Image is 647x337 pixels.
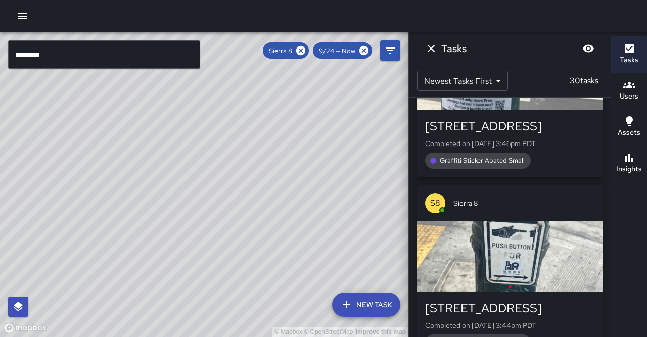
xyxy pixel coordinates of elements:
[380,40,400,61] button: Filters
[332,293,400,317] button: New Task
[430,197,440,209] p: S8
[620,91,638,102] h6: Users
[313,42,372,59] div: 9/24 — Now
[425,300,594,316] div: [STREET_ADDRESS]
[611,36,647,73] button: Tasks
[434,156,531,165] span: Graffiti Sticker Abated Small
[616,164,642,175] h6: Insights
[263,42,309,59] div: Sierra 8
[611,146,647,182] button: Insights
[425,118,594,134] div: [STREET_ADDRESS]
[425,320,594,330] p: Completed on [DATE] 3:44pm PDT
[618,127,640,138] h6: Assets
[417,71,508,91] div: Newest Tasks First
[421,38,441,59] button: Dismiss
[441,40,467,57] h6: Tasks
[425,138,594,149] p: Completed on [DATE] 3:46pm PDT
[611,109,647,146] button: Assets
[578,38,598,59] button: Blur
[620,55,638,66] h6: Tasks
[263,46,298,55] span: Sierra 8
[566,75,603,87] p: 30 tasks
[453,198,594,208] span: Sierra 8
[611,73,647,109] button: Users
[313,46,361,55] span: 9/24 — Now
